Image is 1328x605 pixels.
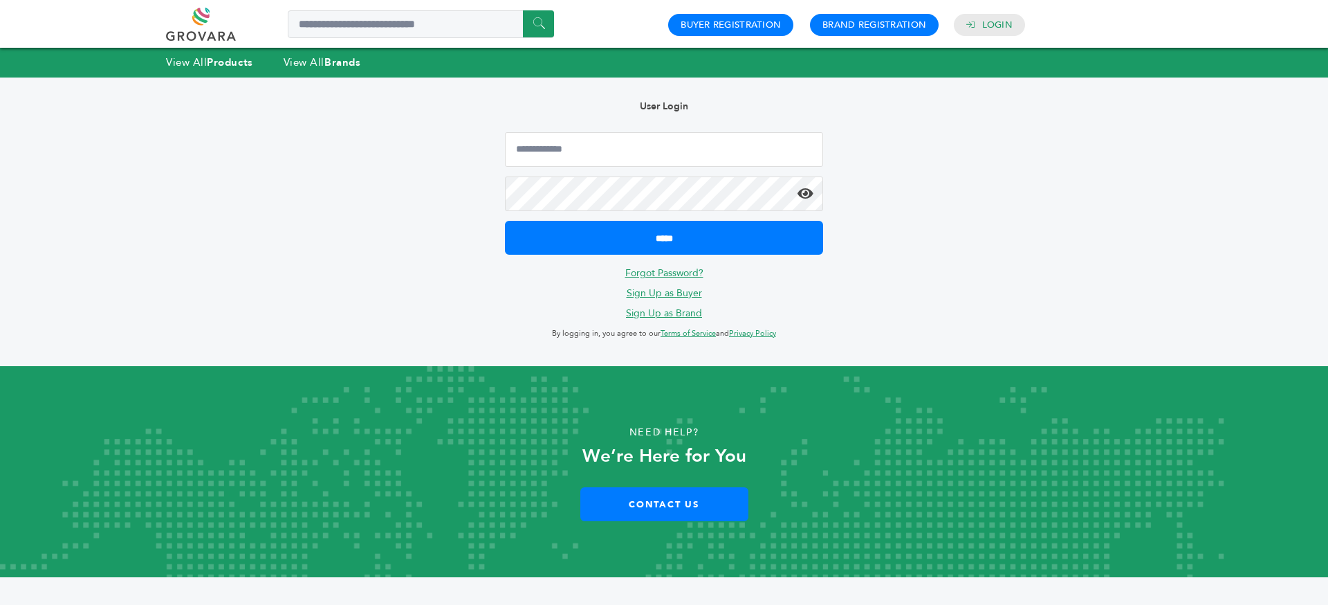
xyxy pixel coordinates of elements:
input: Password [505,177,823,211]
strong: Products [207,55,252,69]
input: Email Address [505,132,823,167]
a: View AllProducts [166,55,253,69]
a: Login [982,19,1013,31]
a: Sign Up as Buyer [627,287,702,300]
p: Need Help? [66,422,1262,443]
a: Buyer Registration [681,19,781,31]
a: Brand Registration [822,19,926,31]
b: User Login [640,100,688,113]
strong: Brands [324,55,360,69]
a: Terms of Service [661,328,716,338]
a: Contact Us [580,487,748,521]
a: View AllBrands [284,55,361,69]
p: By logging in, you agree to our and [505,325,823,342]
input: Search a product or brand... [288,10,554,38]
strong: We’re Here for You [582,444,746,469]
a: Sign Up as Brand [626,307,702,320]
a: Privacy Policy [729,328,776,338]
a: Forgot Password? [625,267,703,280]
